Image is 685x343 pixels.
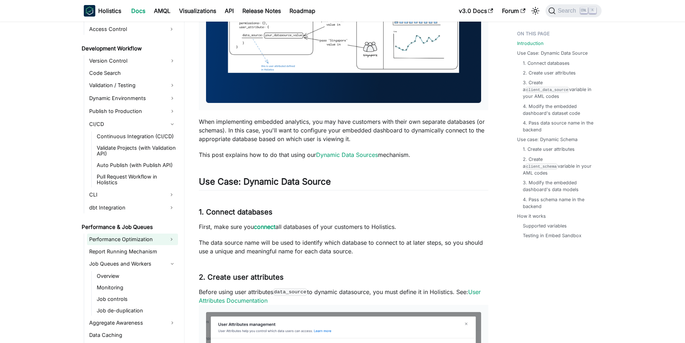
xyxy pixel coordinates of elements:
a: Continuous Integration (CI/CD) [95,131,178,141]
a: Data Caching [87,330,178,340]
a: Aggregate Awareness [87,317,178,329]
a: Job de-duplication [95,306,178,316]
a: connect [254,223,275,230]
a: Auto Publish (with Publish API) [95,160,178,170]
button: Search (Ctrl+K) [545,4,601,17]
a: Report Running Mechanism [87,247,178,257]
a: 2. Create aclient_schemavariable in your AML codes [523,156,594,177]
button: Switch between dark and light mode (currently light mode) [530,5,541,17]
h3: 2. Create user attributes [199,273,488,282]
a: Pull Request Workflow in Holistics [95,172,178,188]
img: Holistics [84,5,95,17]
a: 1. Create user attributes [523,146,575,153]
a: Release Notes [238,5,285,17]
a: Validate Projects (with Validation API) [95,143,178,159]
span: Search [556,8,580,14]
a: Development Workflow [79,44,178,54]
a: v3.0 Docs [455,5,498,17]
h3: 1. Connect databases [199,208,488,217]
p: When implementing embedded analytics, you may have customers with their own separate databases (o... [199,117,488,143]
a: Code Search [87,68,178,78]
b: Holistics [98,6,121,15]
a: Supported variables [523,222,567,229]
a: Overview [95,271,178,281]
a: Job controls [95,294,178,304]
a: Docs [127,5,150,17]
h2: Use Case: Dynamic Data Source [199,176,488,190]
a: Performance Optimization [87,234,165,245]
a: HolisticsHolistics [84,5,121,17]
a: User Attributes Documentation [199,288,481,304]
p: First, make sure you all databases of your customers to Holistics. [199,222,488,231]
a: 4. Pass data source name in the backend [523,119,594,133]
p: The data source name will be used to identify which database to connect to at later steps, so you... [199,238,488,256]
a: CI/CD [87,118,178,130]
a: Publish to Production [87,105,178,117]
a: Access Control [87,23,165,35]
a: Job Queues and Workers [87,258,178,270]
a: Validation / Testing [87,80,178,91]
a: Roadmap [285,5,320,17]
a: 2. Create user attributes [523,69,576,76]
button: Expand sidebar category 'Performance Optimization' [165,234,178,245]
button: Expand sidebar category 'Access Control' [165,23,178,35]
nav: Docs sidebar [77,22,184,343]
a: 3. Modify the embedded dashboard's data models [523,179,594,193]
kbd: K [589,7,596,14]
a: Dynamic Data Sources [316,151,378,158]
a: Version Control [87,55,178,67]
a: Testing in Embed Sandbox [523,232,581,239]
p: This post explains how to do that using our mechanism. [199,150,488,159]
code: client_data_source [525,87,570,93]
a: CLI [87,189,165,200]
a: Visualizations [175,5,220,17]
button: Expand sidebar category 'dbt Integration' [165,202,178,213]
a: 4. Pass schema name in the backend [523,196,594,210]
a: Use Case: Dynamic Data Source [517,50,588,57]
a: AMQL [150,5,175,17]
code: client_schema [525,163,558,170]
button: Expand sidebar category 'CLI' [165,189,178,200]
a: 4. Modify the embedded dashboard's dataset code [523,103,594,117]
a: How it works [517,213,546,220]
a: Forum [498,5,530,17]
a: 1. Connect databases [523,60,570,67]
a: API [220,5,238,17]
a: 3. Create aclient_data_sourcevariable in your AML codes [523,79,594,100]
a: Monitoring [95,283,178,293]
a: Dynamic Environments [87,92,178,104]
a: dbt Integration [87,202,165,213]
code: data_source [273,288,307,295]
a: Performance & Job Queues [79,222,178,232]
a: Use case: Dynamic Schema [517,136,577,143]
a: Introduction [517,40,544,47]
